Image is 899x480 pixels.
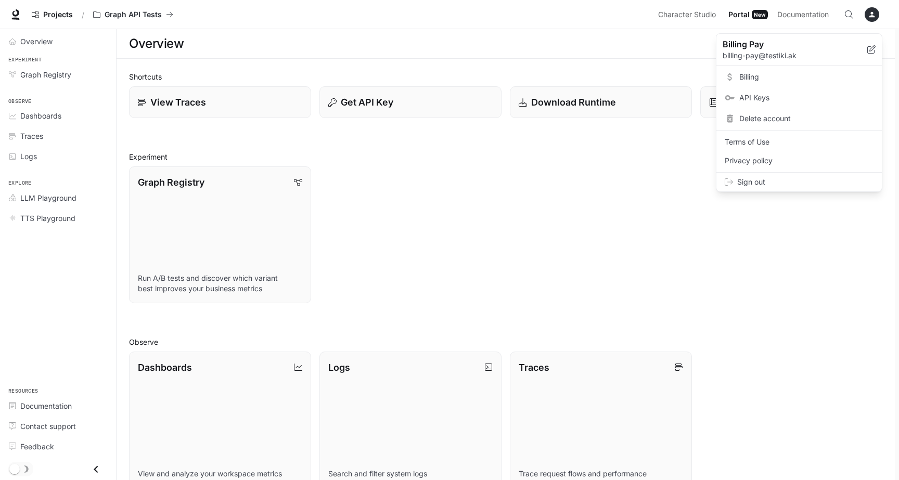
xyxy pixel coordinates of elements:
[718,88,880,107] a: API Keys
[718,151,880,170] a: Privacy policy
[725,137,874,147] span: Terms of Use
[718,68,880,86] a: Billing
[723,50,867,61] p: billing-pay@testiki.ak
[739,113,874,124] span: Delete account
[716,34,882,66] div: Billing Paybilling-pay@testiki.ak
[716,173,882,191] div: Sign out
[737,177,874,187] span: Sign out
[725,155,874,166] span: Privacy policy
[739,72,874,82] span: Billing
[718,133,880,151] a: Terms of Use
[723,38,851,50] p: Billing Pay
[718,109,880,128] div: Delete account
[739,93,874,103] span: API Keys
